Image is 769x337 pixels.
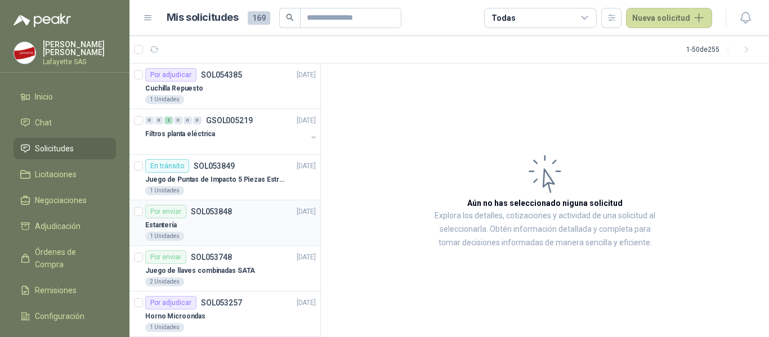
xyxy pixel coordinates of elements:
[129,64,320,109] a: Por adjudicarSOL054385[DATE] Cuchilla Repuesto1 Unidades
[145,68,196,82] div: Por adjudicar
[129,246,320,291] a: Por enviarSOL053748[DATE] Juego de llaves combinadas SATA2 Unidades
[145,129,215,140] p: Filtros planta eléctrica
[297,206,316,217] p: [DATE]
[248,11,270,25] span: 169
[35,168,77,181] span: Licitaciones
[35,142,74,155] span: Solicitudes
[14,241,116,275] a: Órdenes de Compra
[191,208,232,215] p: SOL053848
[35,194,87,206] span: Negociaciones
[14,42,35,64] img: Company Logo
[129,155,320,200] a: En tránsitoSOL053849[DATE] Juego de Puntas de Impacto 5 Piezas Estrella PH2 de 2'' Zanco 1/4'' Tr...
[145,116,154,124] div: 0
[191,253,232,261] p: SOL053748
[194,162,235,170] p: SOL053849
[193,116,202,124] div: 0
[145,277,184,286] div: 2 Unidades
[145,159,189,173] div: En tránsito
[155,116,163,124] div: 0
[35,310,84,322] span: Configuración
[167,10,239,26] h1: Mis solicitudes
[286,14,294,21] span: search
[14,14,71,27] img: Logo peakr
[145,205,186,218] div: Por enviar
[35,284,77,296] span: Remisiones
[145,114,318,150] a: 0 0 2 0 0 0 GSOL005219[DATE] Filtros planta eléctrica
[201,71,242,79] p: SOL054385
[467,197,623,209] h3: Aún no has seleccionado niguna solicitud
[35,220,81,232] span: Adjudicación
[145,220,177,231] p: Estantería
[184,116,192,124] div: 0
[35,91,53,103] span: Inicio
[145,83,203,94] p: Cuchilla Repuesto
[14,280,116,301] a: Remisiones
[174,116,182,124] div: 0
[145,232,184,241] div: 1 Unidades
[297,298,316,308] p: [DATE]
[297,161,316,172] p: [DATE]
[43,59,116,65] p: Lafayette SAS
[206,116,253,124] p: GSOL005219
[433,209,656,250] p: Explora los detalles, cotizaciones y actividad de una solicitud al seleccionarla. Obtén informaci...
[297,252,316,263] p: [DATE]
[164,116,173,124] div: 2
[145,95,184,104] div: 1 Unidades
[145,186,184,195] div: 1 Unidades
[14,112,116,133] a: Chat
[297,115,316,126] p: [DATE]
[686,41,755,59] div: 1 - 50 de 255
[43,41,116,56] p: [PERSON_NAME] [PERSON_NAME]
[145,323,184,332] div: 1 Unidades
[145,250,186,264] div: Por enviar
[145,311,205,322] p: Horno Microondas
[129,291,320,337] a: Por adjudicarSOL053257[DATE] Horno Microondas1 Unidades
[14,215,116,237] a: Adjudicación
[14,190,116,211] a: Negociaciones
[14,164,116,185] a: Licitaciones
[201,299,242,307] p: SOL053257
[129,200,320,246] a: Por enviarSOL053848[DATE] Estantería1 Unidades
[35,116,52,129] span: Chat
[145,174,285,185] p: Juego de Puntas de Impacto 5 Piezas Estrella PH2 de 2'' Zanco 1/4'' Truper
[14,305,116,327] a: Configuración
[491,12,515,24] div: Todas
[626,8,712,28] button: Nueva solicitud
[35,246,105,271] span: Órdenes de Compra
[14,138,116,159] a: Solicitudes
[297,70,316,80] p: [DATE]
[14,86,116,107] a: Inicio
[145,266,255,276] p: Juego de llaves combinadas SATA
[145,296,196,309] div: Por adjudicar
